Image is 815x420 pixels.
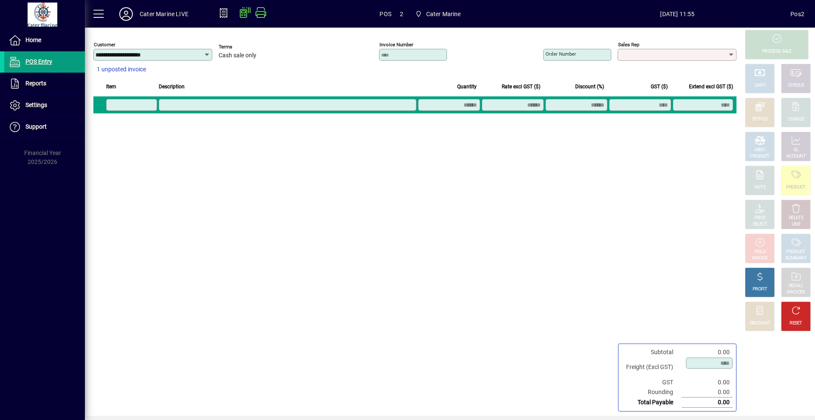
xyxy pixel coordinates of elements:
td: 0.00 [682,397,733,408]
div: SUMMARY [785,255,807,262]
div: SELECT [753,221,767,228]
a: Support [4,116,85,138]
span: Quantity [457,82,477,91]
div: PROCESS SALE [762,48,792,55]
div: ACCOUNT [786,153,806,160]
div: DISCOUNT [750,320,770,327]
button: Profile [112,6,140,22]
a: Reports [4,73,85,94]
span: Terms [219,44,270,50]
div: INVOICES [787,289,805,296]
mat-label: Sales rep [618,42,639,48]
span: Discount (%) [575,82,604,91]
div: GL [793,147,799,153]
td: Subtotal [622,347,682,357]
button: 1 unposted invoice [93,62,149,77]
span: Support [25,123,47,130]
div: NOTE [754,184,765,191]
div: RECALL [789,283,804,289]
mat-label: Order number [545,51,576,57]
td: GST [622,378,682,387]
div: PRODUCT [786,184,805,191]
div: Pos2 [790,7,804,21]
span: POS [379,7,391,21]
a: Settings [4,95,85,116]
div: PRICE [754,215,766,221]
div: LINE [792,221,800,228]
td: 0.00 [682,378,733,387]
div: CHARGE [788,116,804,123]
td: Total Payable [622,397,682,408]
span: Extend excl GST ($) [689,82,733,91]
div: MISC [755,147,765,153]
mat-label: Customer [94,42,115,48]
span: Item [106,82,116,91]
span: Reports [25,80,46,87]
div: Cater Marine LIVE [140,7,188,21]
td: Freight (Excl GST) [622,357,682,378]
td: 0.00 [682,347,733,357]
span: Cater Marine [426,7,461,21]
span: 2 [400,7,403,21]
span: Rate excl GST ($) [502,82,540,91]
span: Settings [25,101,47,108]
div: RESET [790,320,802,327]
span: Home [25,37,41,43]
span: Cater Marine [412,6,464,22]
div: INVOICE [752,255,767,262]
span: POS Entry [25,58,52,65]
span: GST ($) [651,82,668,91]
div: EFTPOS [752,116,768,123]
div: CHEQUE [788,82,804,89]
div: PRODUCT [786,249,805,255]
div: PRODUCT [750,153,769,160]
div: CASH [754,82,765,89]
span: 1 unposted invoice [97,65,146,74]
span: Cash sale only [219,52,256,59]
div: HOLD [754,249,765,255]
mat-label: Invoice number [379,42,413,48]
span: [DATE] 11:55 [565,7,791,21]
div: PROFIT [753,286,767,293]
td: 0.00 [682,387,733,397]
div: DELETE [789,215,803,221]
a: Home [4,30,85,51]
td: Rounding [622,387,682,397]
span: Description [159,82,185,91]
